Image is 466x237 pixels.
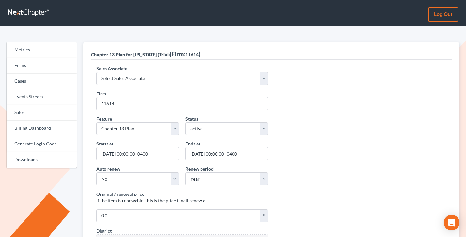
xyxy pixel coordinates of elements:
input: MM/DD/YYYY [185,147,268,160]
a: Sales [7,105,77,121]
input: MM/DD/YYYY [96,147,179,160]
label: Starts at [96,140,113,147]
label: Renew period [185,165,214,172]
a: Firms [7,58,77,74]
label: Original / renewal price [96,191,144,197]
input: 1234 [96,97,268,110]
label: Auto renew [96,165,120,172]
label: Sales Associate [96,65,127,72]
label: District [96,228,112,234]
span: Chapter 13 Plan for [US_STATE] (Trial) [91,52,170,57]
a: Cases [7,74,77,89]
p: If the item is renewable, this is the price it will renew at. [96,197,268,204]
a: Metrics [7,42,77,58]
label: Status [185,115,198,122]
a: Generate Login Code [7,136,77,152]
a: Billing Dashboard [7,121,77,136]
label: Ends at [185,140,200,147]
a: Downloads [7,152,77,168]
div: $ [260,210,268,222]
a: Log out [428,7,458,22]
span: 11614 [185,52,199,57]
label: Firm [96,90,106,97]
label: Feature [96,115,112,122]
div: (Firm: ) [91,50,200,58]
a: Events Stream [7,89,77,105]
div: Open Intercom Messenger [444,215,459,230]
input: 10.00 [97,210,260,222]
